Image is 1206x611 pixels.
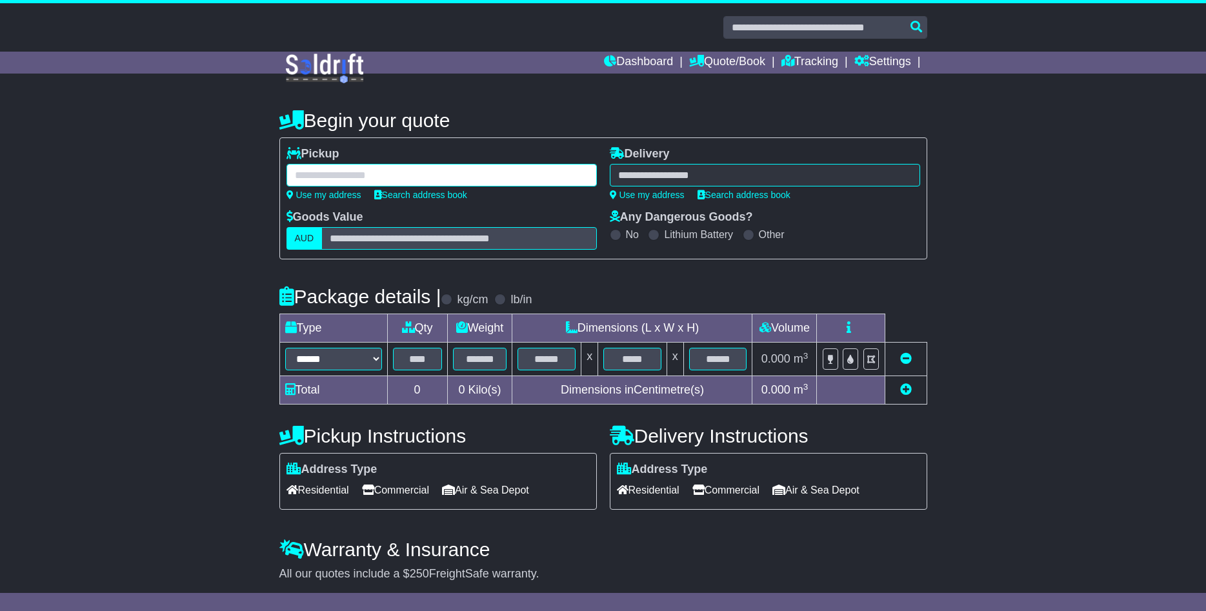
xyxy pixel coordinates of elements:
h4: Warranty & Insurance [279,539,927,560]
label: Pickup [286,147,339,161]
span: 250 [410,567,429,580]
a: Quote/Book [689,52,765,74]
span: Residential [286,480,349,500]
label: Lithium Battery [664,228,733,241]
label: AUD [286,227,323,250]
span: Air & Sea Depot [772,480,859,500]
span: m [794,383,809,396]
h4: Pickup Instructions [279,425,597,446]
label: lb/in [510,293,532,307]
label: Delivery [610,147,670,161]
a: Use my address [610,190,685,200]
td: Dimensions (L x W x H) [512,314,752,343]
label: kg/cm [457,293,488,307]
td: Type [279,314,387,343]
a: Search address book [698,190,790,200]
span: m [794,352,809,365]
span: 0.000 [761,352,790,365]
a: Dashboard [604,52,673,74]
sup: 3 [803,351,809,361]
div: All our quotes include a $ FreightSafe warranty. [279,567,927,581]
h4: Package details | [279,286,441,307]
label: Address Type [617,463,708,477]
span: 0 [458,383,465,396]
sup: 3 [803,382,809,392]
label: No [626,228,639,241]
td: x [581,343,598,376]
label: Address Type [286,463,377,477]
td: x [667,343,683,376]
h4: Begin your quote [279,110,927,131]
td: Qty [387,314,447,343]
h4: Delivery Instructions [610,425,927,446]
a: Add new item [900,383,912,396]
span: Residential [617,480,679,500]
span: Air & Sea Depot [442,480,529,500]
td: Weight [447,314,512,343]
td: 0 [387,376,447,405]
span: Commercial [692,480,759,500]
td: Volume [752,314,817,343]
td: Dimensions in Centimetre(s) [512,376,752,405]
label: Any Dangerous Goods? [610,210,753,225]
td: Total [279,376,387,405]
a: Use my address [286,190,361,200]
span: 0.000 [761,383,790,396]
label: Goods Value [286,210,363,225]
a: Search address book [374,190,467,200]
a: Tracking [781,52,838,74]
a: Remove this item [900,352,912,365]
label: Other [759,228,785,241]
td: Kilo(s) [447,376,512,405]
span: Commercial [362,480,429,500]
a: Settings [854,52,911,74]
